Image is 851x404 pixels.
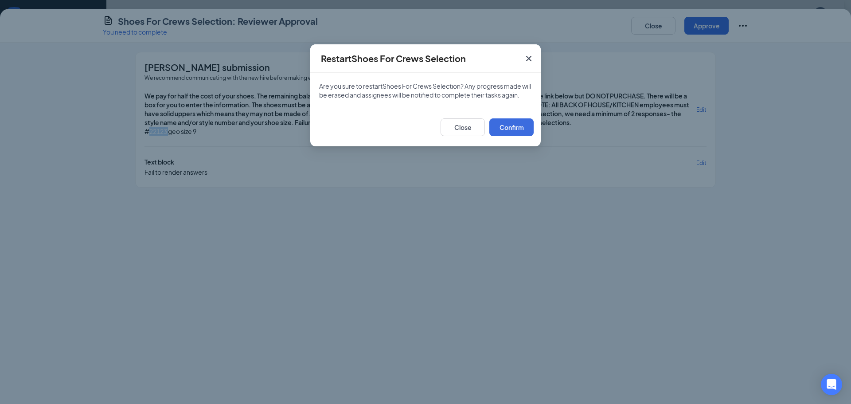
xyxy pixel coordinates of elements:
[821,374,842,395] div: Open Intercom Messenger
[523,53,534,64] svg: Cross
[321,52,466,65] h4: Restart Shoes For Crews Selection
[517,44,541,73] button: Close
[489,118,534,136] button: Confirm
[441,118,485,136] button: Close
[319,82,532,99] p: Are you sure to restart Shoes For Crews Selection ? Any progress made will be erased and assignee...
